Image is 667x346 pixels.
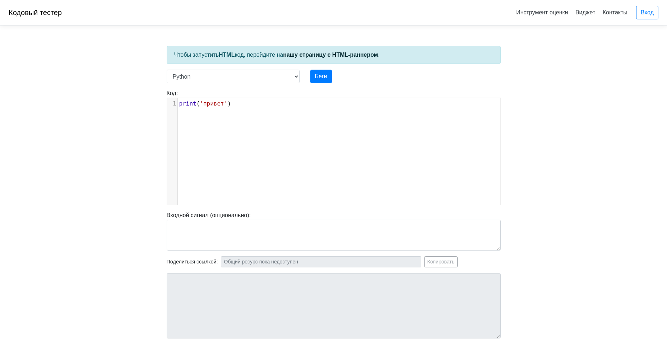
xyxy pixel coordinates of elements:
ya-tr-span: код, перейдите на [235,52,283,58]
a: Контакты [600,6,630,18]
button: Копировать [424,256,458,267]
input: Общий ресурс пока недоступен [221,256,421,267]
ya-tr-span: Код: [167,90,178,96]
ya-tr-span: Копировать [427,259,454,265]
a: Вход [636,6,658,19]
button: Беги [310,70,332,83]
a: Виджет [573,6,598,18]
a: Кодовый тестер [9,9,62,17]
ya-tr-span: 'привет' [200,100,227,107]
ya-tr-span: Вход [641,9,654,15]
ya-tr-span: . [378,52,380,58]
ya-tr-span: Инструмент оценки [516,9,568,15]
ya-tr-span: Беги [315,73,327,79]
ya-tr-span: HTML [219,52,235,58]
ya-tr-span: Виджет [575,9,595,15]
ya-tr-span: Чтобы запустить [174,52,219,58]
div: 1 [167,99,177,108]
ya-tr-span: Контакты [603,9,627,15]
ya-tr-span: print [179,100,196,107]
ya-tr-span: ( [196,100,200,107]
a: нашу страницу с HTML-раннером [283,52,378,58]
ya-tr-span: Входной сигнал (опционально): [167,212,251,218]
ya-tr-span: Поделиться ссылкой: [167,259,218,265]
ya-tr-span: ) [227,100,231,107]
a: Инструмент оценки [513,6,571,18]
